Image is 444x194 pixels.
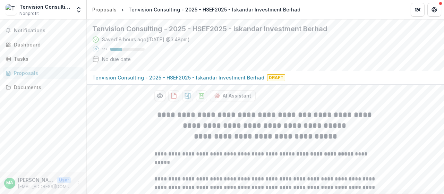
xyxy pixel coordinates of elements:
[3,67,84,79] a: Proposals
[14,28,81,34] span: Notifications
[14,55,78,62] div: Tasks
[89,5,303,15] nav: breadcrumb
[3,25,84,36] button: Notifications
[210,90,256,101] button: AI Assistant
[154,90,165,101] button: Preview 358b7804-0d51-4c96-ba89-adaa546fc2d9-0.pdf
[128,6,300,13] div: Tenvision Consulting - 2025 - HSEF2025 - Iskandar Investment Berhad
[102,47,107,52] p: 35 %
[168,90,179,101] button: download-proposal
[92,74,264,81] p: Tenvision Consulting - 2025 - HSEF2025 - Iskandar Investment Berhad
[427,3,441,17] button: Get Help
[14,84,78,91] div: Documents
[57,177,71,183] p: User
[92,25,427,33] h2: Tenvision Consulting - 2025 - HSEF2025 - Iskandar Investment Berhad
[18,184,71,190] p: [EMAIL_ADDRESS][DOMAIN_NAME]
[19,10,39,17] span: Nonprofit
[18,176,54,184] p: [PERSON_NAME]
[3,82,84,93] a: Documents
[196,90,207,101] button: download-proposal
[3,39,84,50] a: Dashboard
[3,53,84,65] a: Tasks
[92,6,117,13] div: Proposals
[6,4,17,15] img: Tenvision Consulting
[19,3,71,10] div: Tenvision Consulting
[102,36,190,43] div: Saved 18 hours ago ( [DATE] @ 3:48pm )
[74,3,84,17] button: Open entity switcher
[89,5,119,15] a: Proposals
[102,56,131,63] div: No due date
[411,3,425,17] button: Partners
[14,69,78,77] div: Proposals
[182,90,193,101] button: download-proposal
[14,41,78,48] div: Dashboard
[6,181,13,185] div: Mohd Faizal Bin Ayob
[267,74,285,81] span: Draft
[74,179,82,187] button: More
